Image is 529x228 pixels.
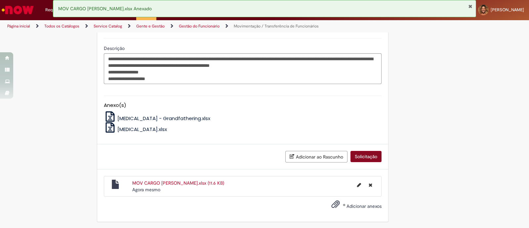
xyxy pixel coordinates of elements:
[285,151,347,162] button: Adicionar ao Rascunho
[44,23,79,29] a: Todos os Catálogos
[45,7,68,13] span: Requisições
[117,115,210,122] span: [MEDICAL_DATA] - Grandfathering.xlsx
[234,23,319,29] a: Movimentação / Transferência de Funcionários
[350,151,382,162] button: Solicitação
[132,187,160,193] time: 28/08/2025 18:46:28
[353,180,365,190] button: Editar nome de arquivo MOV CARGO BRENDA.xlsx
[346,203,382,209] span: Adicionar anexos
[132,180,224,186] a: MOV CARGO [PERSON_NAME].xlsx (11.6 KB)
[7,23,30,29] a: Página inicial
[104,45,126,51] span: Descrição
[117,126,167,133] span: [MEDICAL_DATA].xlsx
[468,4,472,9] button: Fechar Notificação
[5,20,348,32] ul: Trilhas de página
[58,6,152,12] span: MOV CARGO [PERSON_NAME].xlsx Anexado
[94,23,122,29] a: Service Catalog
[132,187,160,193] span: Agora mesmo
[330,198,342,213] button: Adicionar anexos
[179,23,220,29] a: Gestão do Funcionário
[1,3,35,17] img: ServiceNow
[104,53,382,84] textarea: Descrição
[104,126,167,133] a: [MEDICAL_DATA].xlsx
[365,180,376,190] button: Excluir MOV CARGO BRENDA.xlsx
[104,103,382,108] h5: Anexo(s)
[104,115,211,122] a: [MEDICAL_DATA] - Grandfathering.xlsx
[491,7,524,13] span: [PERSON_NAME]
[136,23,165,29] a: Gente e Gestão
